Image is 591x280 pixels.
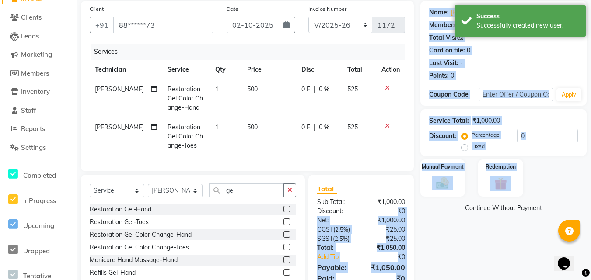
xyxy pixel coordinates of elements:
[429,116,469,125] div: Service Total:
[90,17,114,33] button: +91
[361,243,411,252] div: ₹1,050.00
[554,245,582,271] iframe: chat widget
[429,131,456,141] div: Discount:
[347,85,358,93] span: 525
[311,234,361,243] div: ( )
[21,124,45,133] span: Reports
[21,13,42,21] span: Clients
[429,71,449,80] div: Points:
[227,5,238,13] label: Date
[95,123,144,131] span: [PERSON_NAME]
[91,44,412,60] div: Services
[210,60,242,80] th: Qty
[556,88,581,101] button: Apply
[247,123,258,131] span: 500
[215,85,219,93] span: 1
[486,163,516,171] label: Redemption
[429,33,464,42] div: Total Visits:
[2,124,74,134] a: Reports
[168,123,203,149] span: Restoration Gel Color Change-Toes
[242,60,296,80] th: Price
[21,50,52,59] span: Marketing
[21,32,39,40] span: Leads
[23,171,56,180] span: Completed
[361,225,411,234] div: ₹25.00
[311,252,369,262] a: Add Tip
[467,46,470,55] div: 0
[90,5,104,13] label: Client
[21,69,49,77] span: Members
[90,60,162,80] th: Technician
[314,123,315,132] span: |
[90,205,151,214] div: Restoration Gel-Hand
[311,262,361,273] div: Payable:
[370,252,412,262] div: ₹0
[479,88,553,101] input: Enter Offer / Coupon Code
[429,8,449,17] div: Name:
[432,176,453,190] img: _cash.svg
[361,207,411,216] div: ₹0
[162,60,210,80] th: Service
[317,225,333,233] span: CGST
[311,225,361,234] div: ( )
[90,256,178,265] div: Manicure Hand Massage-Hand
[301,85,310,94] span: 0 F
[21,87,50,96] span: Inventory
[376,60,405,80] th: Action
[311,216,361,225] div: Net:
[21,143,46,152] span: Settings
[429,90,479,99] div: Coupon Code
[472,142,485,150] label: Fixed
[2,143,74,153] a: Settings
[342,60,376,80] th: Total
[2,69,74,79] a: Members
[23,197,56,205] span: InProgress
[247,85,258,93] span: 500
[308,5,346,13] label: Invoice Number
[335,235,348,242] span: 2.5%
[23,272,51,280] span: Tentative
[113,17,213,33] input: Search by Name/Mobile/Email/Code
[311,197,361,207] div: Sub Total:
[301,123,310,132] span: 0 F
[472,116,500,125] div: ₹1,000.00
[23,221,54,230] span: Upcoming
[215,123,219,131] span: 1
[319,85,329,94] span: 0 %
[422,163,464,171] label: Manual Payment
[429,59,458,68] div: Last Visit:
[90,268,136,277] div: Refills Gel-Hand
[296,60,342,80] th: Disc
[319,123,329,132] span: 0 %
[361,197,411,207] div: ₹1,000.00
[451,71,454,80] div: 0
[317,184,337,194] span: Total
[90,230,192,239] div: Restoration Gel Color Change-Hand
[472,131,500,139] label: Percentage
[90,218,149,227] div: Restoration Gel-Toes
[451,8,500,17] a: [PERSON_NAME]
[311,207,361,216] div: Discount:
[168,85,203,111] span: Restoration Gel Color Change-Hand
[335,226,348,233] span: 2.5%
[460,59,463,68] div: -
[347,123,358,131] span: 525
[476,21,579,30] div: Successfully created new user.
[476,12,579,21] div: Success
[361,216,411,225] div: ₹1,000.00
[2,31,74,41] a: Leads
[317,235,333,242] span: SGST
[429,21,467,30] div: Membership:
[361,262,411,273] div: ₹1,050.00
[311,243,361,252] div: Total:
[209,183,284,197] input: Search or Scan
[490,176,511,192] img: _gift.svg
[429,21,578,30] div: No Active Membership
[2,13,74,23] a: Clients
[95,85,144,93] span: [PERSON_NAME]
[2,106,74,116] a: Staff
[361,234,411,243] div: ₹25.00
[21,106,36,114] span: Staff
[2,87,74,97] a: Inventory
[314,85,315,94] span: |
